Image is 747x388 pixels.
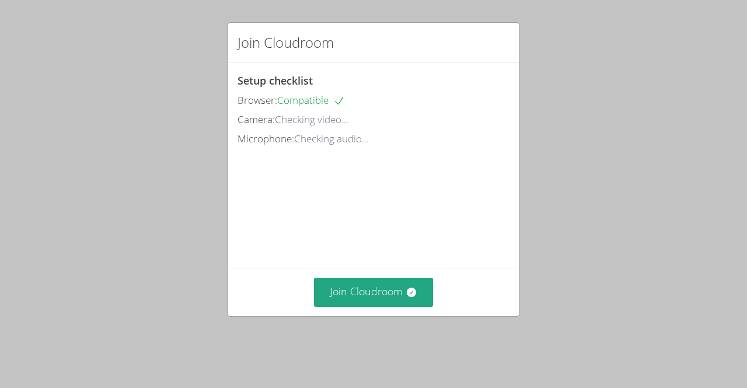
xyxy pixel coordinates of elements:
[294,132,369,145] span: Checking audio...
[238,113,275,126] span: Camera:
[238,132,294,145] span: Microphone:
[277,93,345,107] span: Compatible
[238,93,277,107] span: Browser:
[238,32,334,53] h2: Join Cloudroom
[238,74,313,88] span: Setup checklist
[314,278,434,306] button: Join Cloudroom
[275,113,348,126] span: Checking video...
